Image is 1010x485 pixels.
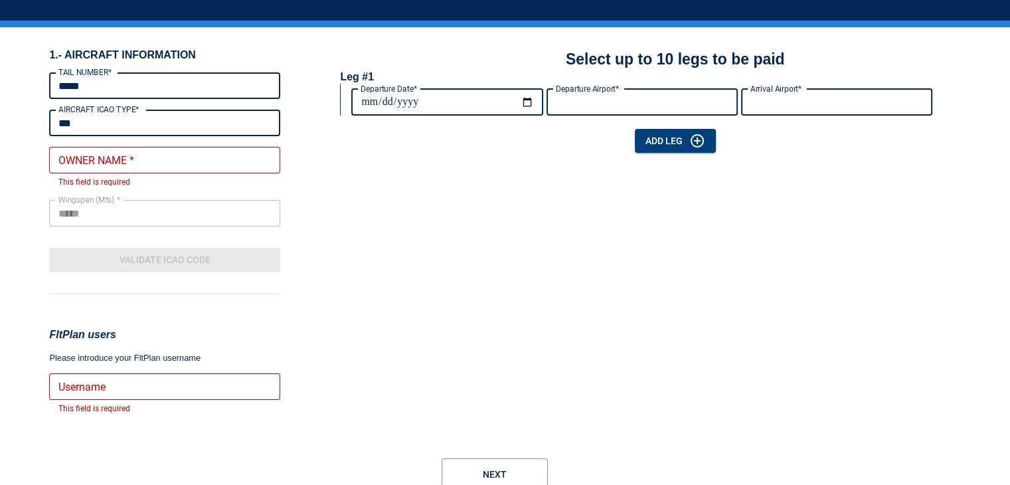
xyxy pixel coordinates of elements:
[750,83,801,94] label: Arrival Airport*
[58,403,270,416] p: This field is required
[58,176,270,189] p: This field is required
[49,48,280,62] h6: 1.- AIRCRAFT INFORMATION
[58,194,120,205] label: Wingspan (Mts) *
[49,326,280,343] h3: FltPlan users
[340,70,374,84] h6: Leg #1
[58,66,112,78] label: TAIL NUMBER*
[49,351,280,365] p: Please introduce your FltPlan username
[635,129,716,153] button: Add Leg
[58,104,139,115] label: AIRCRAFT ICAO TYPE*
[361,83,417,94] label: Departure Date*
[556,83,619,94] label: Departure Airport*
[566,48,785,70] h4: Select up to 10 legs to be paid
